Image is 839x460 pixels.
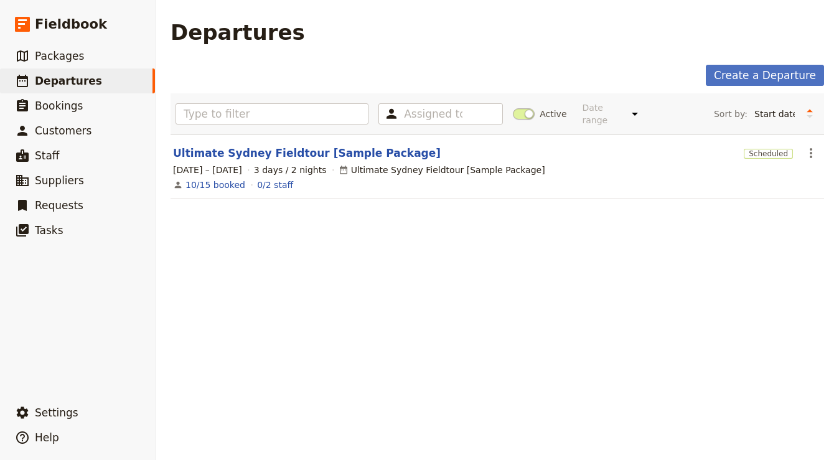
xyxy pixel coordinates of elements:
select: Sort by: [749,105,800,123]
button: Change sort direction [800,105,819,123]
a: View the bookings for this departure [185,179,245,191]
span: Sort by: [714,108,748,120]
span: Settings [35,406,78,419]
span: Suppliers [35,174,84,187]
h1: Departures [171,20,305,45]
span: Bookings [35,100,83,112]
span: Tasks [35,224,63,237]
span: [DATE] – [DATE] [173,164,242,176]
span: Packages [35,50,84,62]
span: Active [540,108,566,120]
span: Departures [35,75,102,87]
a: Create a Departure [706,65,824,86]
span: Fieldbook [35,15,107,34]
div: Ultimate Sydney Fieldtour [Sample Package] [339,164,545,176]
input: Type to filter [176,103,368,124]
button: Actions [800,143,822,164]
span: Help [35,431,59,444]
input: Assigned to [404,106,462,121]
a: Ultimate Sydney Fieldtour [Sample Package] [173,146,441,161]
span: 3 days / 2 nights [254,164,327,176]
span: Staff [35,149,60,162]
span: Scheduled [744,149,793,159]
a: 0/2 staff [257,179,293,191]
span: Requests [35,199,83,212]
span: Customers [35,124,91,137]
